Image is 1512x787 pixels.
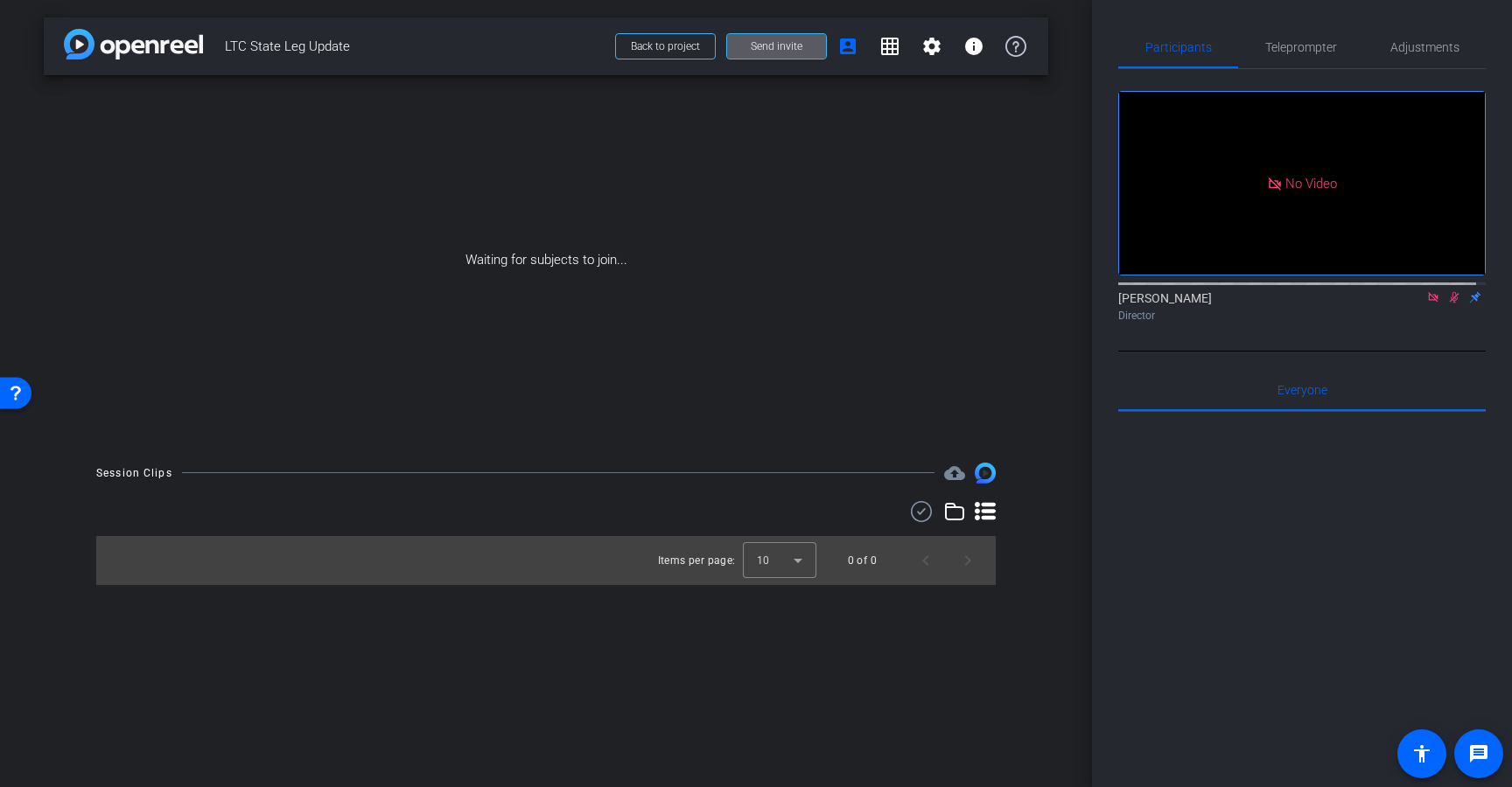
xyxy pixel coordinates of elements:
[1411,743,1432,764] mat-icon: accessibility
[64,29,203,59] img: app-logo
[921,36,942,57] mat-icon: settings
[905,540,947,582] button: Previous page
[631,40,700,52] span: Back to project
[944,463,965,484] mat-icon: cloud_upload
[975,463,996,484] img: Session clips
[1468,743,1489,764] mat-icon: message
[1265,41,1337,53] span: Teleprompter
[947,540,989,582] button: Next page
[1277,384,1327,396] span: Everyone
[96,464,172,482] div: Session Clips
[615,33,716,59] button: Back to project
[963,36,984,57] mat-icon: info
[1118,308,1486,324] div: Director
[837,36,858,57] mat-icon: account_box
[1390,41,1459,53] span: Adjustments
[1145,41,1212,53] span: Participants
[1118,289,1486,324] div: [PERSON_NAME]
[1285,175,1337,191] span: No Video
[879,36,900,57] mat-icon: grid_on
[44,75,1048,445] div: Waiting for subjects to join...
[848,552,877,569] div: 0 of 0
[225,29,605,64] span: LTC State Leg Update
[658,552,736,569] div: Items per page:
[944,463,965,484] span: Destinations for your clips
[751,39,802,53] span: Send invite
[726,33,827,59] button: Send invite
